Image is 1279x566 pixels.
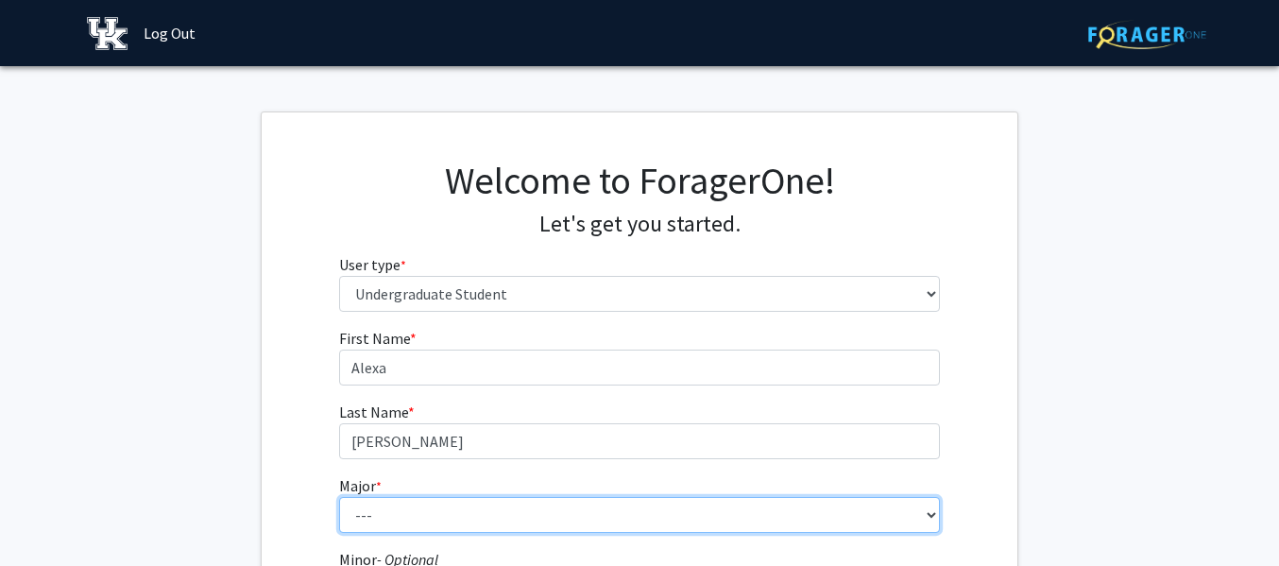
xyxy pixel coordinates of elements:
span: Last Name [339,403,408,421]
iframe: Chat [14,481,80,552]
img: University of Kentucky Logo [87,17,128,50]
h4: Let's get you started. [339,211,941,238]
img: ForagerOne Logo [1088,20,1206,49]
span: First Name [339,329,410,348]
label: Major [339,474,382,497]
h1: Welcome to ForagerOne! [339,158,941,203]
label: User type [339,253,406,276]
